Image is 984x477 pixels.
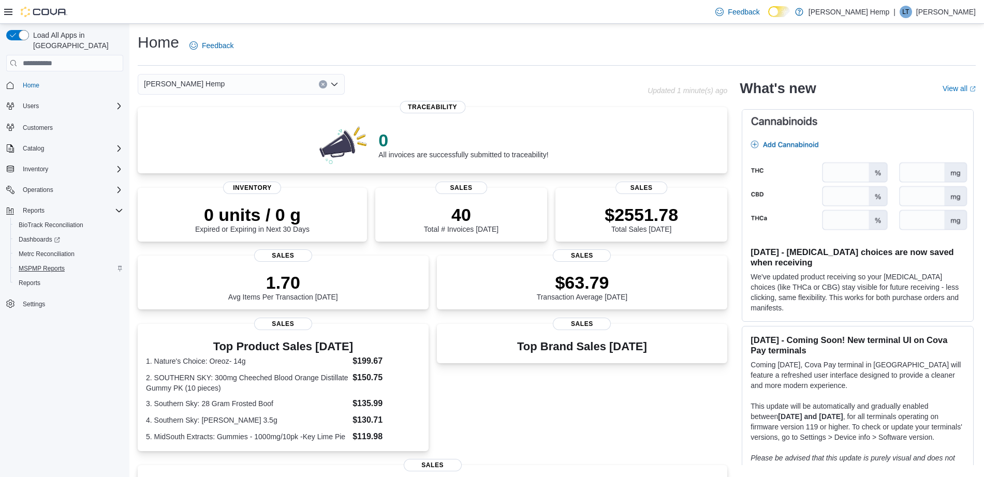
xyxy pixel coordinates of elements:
button: Home [2,78,127,93]
p: Updated 1 minute(s) ago [648,86,727,95]
span: Settings [19,297,123,310]
button: BioTrack Reconciliation [10,218,127,232]
p: We've updated product receiving so your [MEDICAL_DATA] choices (like THCa or CBG) stay visible fo... [751,272,965,313]
button: Reports [19,204,49,217]
h3: [DATE] - [MEDICAL_DATA] choices are now saved when receiving [751,247,965,267]
button: Settings [2,296,127,311]
div: Total Sales [DATE] [605,204,678,233]
button: Reports [10,276,127,290]
div: Total # Invoices [DATE] [424,204,498,233]
button: Users [2,99,127,113]
div: Lucas Todd [900,6,912,18]
h2: What's new [740,80,816,97]
button: Reports [2,203,127,218]
div: Expired or Expiring in Next 30 Days [195,204,310,233]
button: Catalog [19,142,48,155]
span: BioTrack Reconciliation [14,219,123,231]
strong: [DATE] and [DATE] [778,412,843,421]
a: Settings [19,298,49,310]
button: Inventory [19,163,52,175]
div: Avg Items Per Transaction [DATE] [228,272,338,301]
span: Traceability [400,101,465,113]
span: Reports [14,277,123,289]
a: Feedback [185,35,238,56]
span: Customers [23,124,53,132]
button: Catalog [2,141,127,156]
a: Dashboards [10,232,127,247]
p: 0 [378,130,548,151]
span: Inventory [23,165,48,173]
a: MSPMP Reports [14,262,69,275]
p: 1.70 [228,272,338,293]
dd: $130.71 [353,414,420,426]
button: Operations [2,183,127,197]
span: Inventory [19,163,123,175]
p: This update will be automatically and gradually enabled between , for all terminals operating on ... [751,401,965,442]
span: Reports [19,204,123,217]
h3: Top Product Sales [DATE] [146,340,420,353]
span: Catalog [19,142,123,155]
span: Catalog [23,144,44,153]
dt: 2. SOUTHERN SKY: 300mg Cheeched Blood Orange Distillate Gummy PK (10 pieces) [146,372,348,393]
a: Dashboards [14,233,64,246]
p: [PERSON_NAME] [916,6,976,18]
dt: 4. Southern Sky: [PERSON_NAME] 3.5g [146,415,348,425]
span: MSPMP Reports [14,262,123,275]
button: Inventory [2,162,127,176]
span: Sales [254,318,312,330]
button: Customers [2,120,127,135]
span: Operations [23,186,53,194]
span: Feedback [728,7,759,17]
span: Home [19,79,123,92]
a: Customers [19,122,57,134]
button: MSPMP Reports [10,261,127,276]
span: Sales [435,182,487,194]
span: Sales [553,249,611,262]
a: Reports [14,277,45,289]
p: | [893,6,895,18]
button: Clear input [319,80,327,88]
span: Sales [615,182,667,194]
span: Sales [553,318,611,330]
span: Home [23,81,39,90]
a: Metrc Reconciliation [14,248,79,260]
button: Open list of options [330,80,339,88]
p: [PERSON_NAME] Hemp [809,6,889,18]
p: $2551.78 [605,204,678,225]
span: Dashboards [19,235,60,244]
h3: [DATE] - Coming Soon! New terminal UI on Cova Pay terminals [751,335,965,355]
span: [PERSON_NAME] Hemp [144,78,225,90]
span: MSPMP Reports [19,264,65,273]
img: 0 [317,124,371,165]
button: Users [19,100,43,112]
svg: External link [970,86,976,92]
a: Feedback [711,2,763,22]
span: Sales [254,249,312,262]
span: Metrc Reconciliation [14,248,123,260]
em: Please be advised that this update is purely visual and does not impact payment functionality. [751,454,955,472]
span: Settings [23,300,45,308]
span: Metrc Reconciliation [19,250,75,258]
span: BioTrack Reconciliation [19,221,83,229]
span: Sales [404,459,462,471]
div: All invoices are successfully submitted to traceability! [378,130,548,159]
dt: 3. Southern Sky: 28 Gram Frosted Boof [146,398,348,409]
span: Dashboards [14,233,123,246]
span: Users [19,100,123,112]
dt: 5. MidSouth Extracts: Gummies - 1000mg/10pk -Key Lime Pie [146,431,348,442]
span: Customers [19,121,123,133]
input: Dark Mode [768,6,790,17]
span: Inventory [223,182,281,194]
button: Operations [19,184,57,196]
button: Metrc Reconciliation [10,247,127,261]
span: Feedback [202,40,233,51]
a: Home [19,79,43,92]
p: $63.79 [537,272,628,293]
img: Cova [21,7,67,17]
p: 40 [424,204,498,225]
dd: $135.99 [353,397,420,410]
dd: $199.67 [353,355,420,367]
h3: Top Brand Sales [DATE] [517,340,647,353]
dd: $119.98 [353,430,420,443]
